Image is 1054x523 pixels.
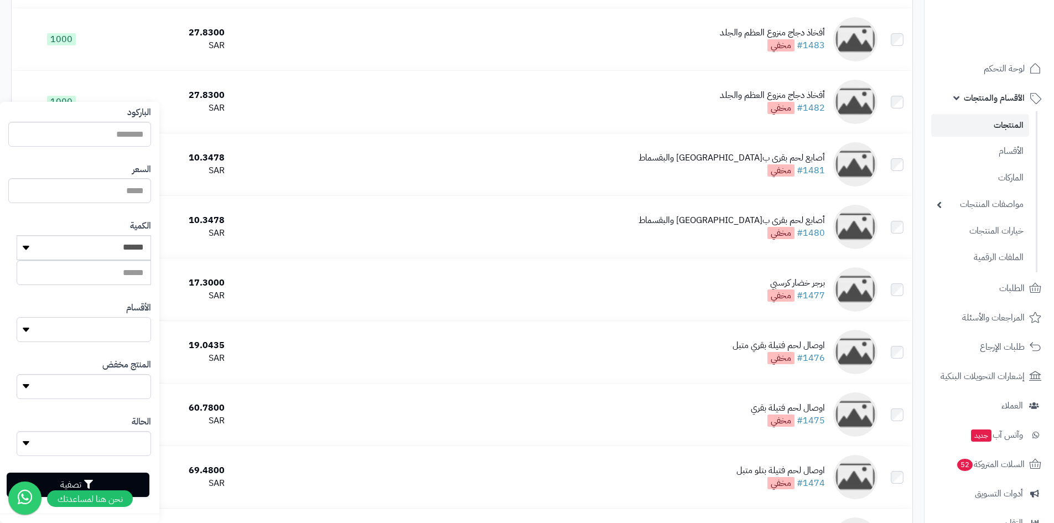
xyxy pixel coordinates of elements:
[931,363,1047,390] a: إشعارات التحويلات البنكية
[767,415,795,427] span: مخفي
[720,27,825,39] div: أفخاذ دجاج منزوع العظم والجلد
[797,414,825,427] a: #1475
[833,330,878,374] img: اوصال لحم فتيلة بقري متبل
[7,473,149,497] button: تصفية
[115,214,224,227] div: 10.3478
[931,246,1029,270] a: الملفات الرقمية
[132,416,151,428] label: الحالة
[931,422,1047,448] a: وآتس آبجديد
[767,289,795,302] span: مخفي
[797,351,825,365] a: #1476
[767,102,795,114] span: مخفي
[767,227,795,239] span: مخفي
[797,226,825,240] a: #1480
[833,17,878,61] img: أفخاذ دجاج منزوع العظم والجلد
[797,164,825,177] a: #1481
[102,359,151,371] label: المنتج مخفض
[115,464,224,477] div: 69.4800
[797,101,825,115] a: #1482
[975,486,1023,501] span: أدوات التسويق
[931,275,1047,302] a: الطلبات
[962,310,1025,325] span: المراجعات والأسئلة
[979,30,1043,53] img: logo-2.png
[115,277,224,289] div: 17.3000
[931,193,1029,216] a: مواصفات المنتجات
[797,477,825,490] a: #1474
[984,61,1025,76] span: لوحة التحكم
[720,89,825,102] div: أفخاذ دجاج منزوع العظم والجلد
[931,166,1029,190] a: الماركات
[115,27,224,39] div: 27.8300
[115,89,224,102] div: 27.8300
[767,164,795,177] span: مخفي
[833,142,878,187] img: أصابع لحم بقرى بالجبن والبقسماط
[956,457,1025,472] span: السلات المتروكة
[833,455,878,499] img: اوصال لحم فتيلة بتلو متبل
[931,114,1029,137] a: المنتجات
[957,459,973,471] span: 52
[115,339,224,352] div: 19.0435
[767,39,795,51] span: مخفي
[127,106,151,119] label: الباركود
[970,427,1023,443] span: وآتس آب
[47,33,76,45] span: 1000
[797,289,825,302] a: #1477
[931,392,1047,419] a: العملاء
[638,152,825,164] div: أصابع لحم بقرى ب[GEOGRAPHIC_DATA] والبقسماط
[767,277,825,289] div: برجر خضار كرسبي
[931,219,1029,243] a: خيارات المنتجات
[931,55,1047,82] a: لوحة التحكم
[931,139,1029,163] a: الأقسام
[638,214,825,227] div: أصابع لحم بقرى ب[GEOGRAPHIC_DATA] والبقسماط
[833,392,878,437] img: اوصال لحم فتيلة بقري
[132,163,151,176] label: السعر
[941,369,1025,384] span: إشعارات التحويلات البنكية
[931,451,1047,478] a: السلات المتروكة52
[115,477,224,490] div: SAR
[736,464,825,477] div: اوصال لحم فتيلة بتلو متبل
[999,281,1025,296] span: الطلبات
[115,402,224,415] div: 60.7800
[971,429,991,442] span: جديد
[751,402,825,415] div: اوصال لحم فتيلة بقري
[964,90,1025,106] span: الأقسام والمنتجات
[931,334,1047,360] a: طلبات الإرجاع
[767,477,795,489] span: مخفي
[115,415,224,427] div: SAR
[130,220,151,232] label: الكمية
[115,39,224,52] div: SAR
[115,227,224,240] div: SAR
[115,164,224,177] div: SAR
[115,352,224,365] div: SAR
[115,102,224,115] div: SAR
[931,480,1047,507] a: أدوات التسويق
[833,267,878,312] img: برجر خضار كرسبي
[833,80,878,124] img: أفخاذ دجاج منزوع العظم والجلد
[126,302,151,314] label: الأقسام
[733,339,825,352] div: اوصال لحم فتيلة بقري متبل
[931,304,1047,331] a: المراجعات والأسئلة
[47,96,76,108] span: 1000
[833,205,878,249] img: أصابع لحم بقرى بالجبن والبقسماط
[980,339,1025,355] span: طلبات الإرجاع
[115,289,224,302] div: SAR
[767,352,795,364] span: مخفي
[115,152,224,164] div: 10.3478
[797,39,825,52] a: #1483
[1001,398,1023,413] span: العملاء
